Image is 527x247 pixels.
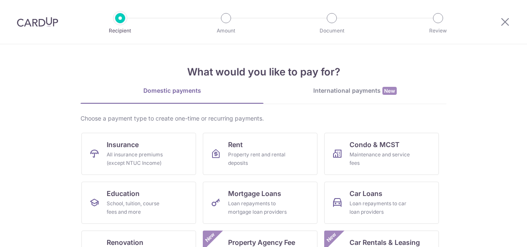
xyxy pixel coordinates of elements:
a: RentProperty rent and rental deposits [203,133,317,175]
div: Loan repayments to mortgage loan providers [228,199,289,216]
img: CardUp [17,17,58,27]
div: Choose a payment type to create one-time or recurring payments. [81,114,446,123]
div: International payments [263,86,446,95]
a: EducationSchool, tuition, course fees and more [81,182,196,224]
span: New [325,231,339,244]
span: Rent [228,140,243,150]
a: Mortgage LoansLoan repayments to mortgage loan providers [203,182,317,224]
div: Domestic payments [81,86,263,95]
a: InsuranceAll insurance premiums (except NTUC Income) [81,133,196,175]
span: Condo & MCST [350,140,400,150]
span: Mortgage Loans [228,188,281,199]
iframe: Opens a widget where you can find more information [473,222,519,243]
div: Loan repayments to car loan providers [350,199,410,216]
div: Property rent and rental deposits [228,150,289,167]
span: New [382,87,397,95]
span: Insurance [107,140,139,150]
p: Amount [195,27,257,35]
h4: What would you like to pay for? [81,64,446,80]
a: Condo & MCSTMaintenance and service fees [324,133,439,175]
span: Car Loans [350,188,382,199]
p: Document [301,27,363,35]
div: All insurance premiums (except NTUC Income) [107,150,167,167]
a: Car LoansLoan repayments to car loan providers [324,182,439,224]
div: School, tuition, course fees and more [107,199,167,216]
p: Review [407,27,469,35]
span: Education [107,188,140,199]
p: Recipient [89,27,151,35]
div: Maintenance and service fees [350,150,410,167]
span: New [203,231,217,244]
